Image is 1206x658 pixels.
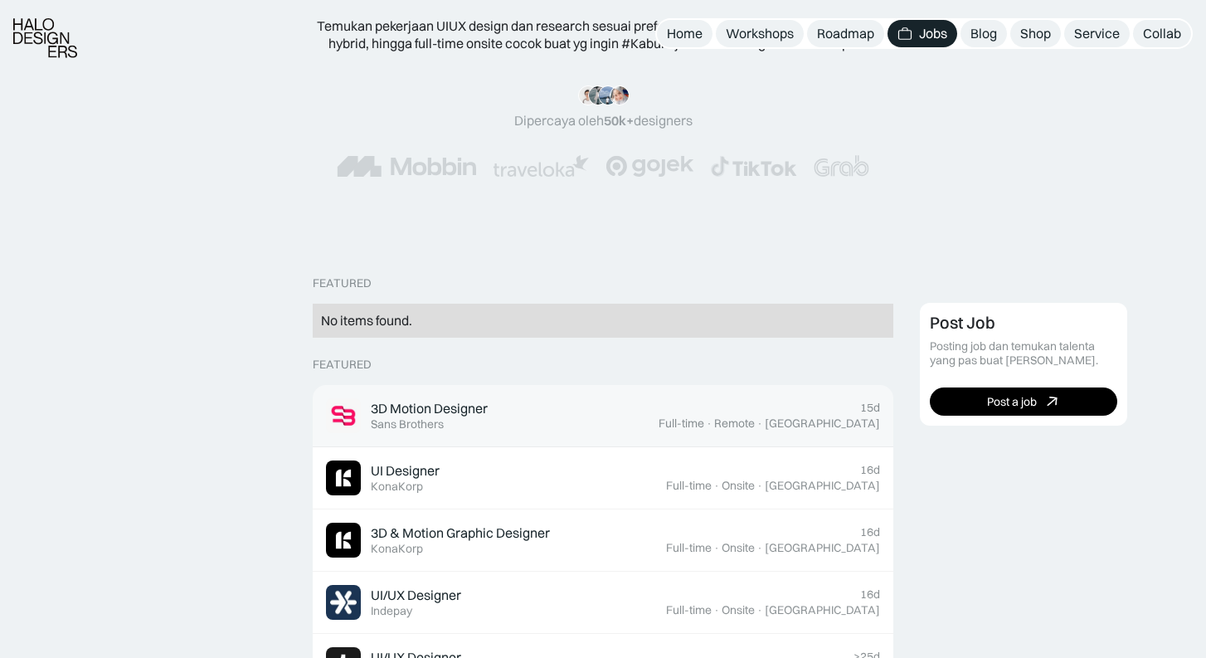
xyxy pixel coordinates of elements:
[1020,25,1051,42] div: Shop
[807,20,884,47] a: Roadmap
[713,603,720,617] div: ·
[1074,25,1120,42] div: Service
[666,541,712,555] div: Full-time
[919,25,947,42] div: Jobs
[371,587,461,604] div: UI/UX Designer
[657,20,712,47] a: Home
[371,604,412,618] div: Indepay
[765,417,880,431] div: [GEOGRAPHIC_DATA]
[514,112,693,129] div: Dipercaya oleh designers
[756,541,763,555] div: ·
[930,313,995,333] div: Post Job
[326,585,361,620] img: Job Image
[960,20,1007,47] a: Blog
[313,572,893,634] a: Job ImageUI/UX DesignerIndepay16dFull-time·Onsite·[GEOGRAPHIC_DATA]
[860,587,880,602] div: 16d
[313,276,372,290] div: Featured
[371,542,423,556] div: KonaKorp
[987,395,1037,409] div: Post a job
[930,339,1117,368] div: Posting job dan temukan talenta yang pas buat [PERSON_NAME].
[860,463,880,477] div: 16d
[722,541,755,555] div: Onsite
[313,447,893,509] a: Job ImageUI DesignerKonaKorp16dFull-time·Onsite·[GEOGRAPHIC_DATA]
[1133,20,1191,47] a: Collab
[722,479,755,493] div: Onsite
[326,398,361,433] img: Job Image
[970,25,997,42] div: Blog
[304,17,902,52] div: Temukan pekerjaan UIUX design dan research sesuai preferensimu, mulai dari freelance, remote, hyb...
[326,461,361,495] img: Job Image
[1010,20,1061,47] a: Shop
[371,524,550,542] div: 3D & Motion Graphic Designer
[1064,20,1130,47] a: Service
[765,541,880,555] div: [GEOGRAPHIC_DATA]
[765,479,880,493] div: [GEOGRAPHIC_DATA]
[659,417,704,431] div: Full-time
[1143,25,1181,42] div: Collab
[716,20,804,47] a: Workshops
[756,417,763,431] div: ·
[371,480,423,494] div: KonaKorp
[313,358,372,372] div: Featured
[713,479,720,493] div: ·
[313,385,893,447] a: Job Image3D Motion DesignerSans Brothers15dFull-time·Remote·[GEOGRAPHIC_DATA]
[666,479,712,493] div: Full-time
[313,509,893,572] a: Job Image3D & Motion Graphic DesignerKonaKorp16dFull-time·Onsite·[GEOGRAPHIC_DATA]
[860,525,880,539] div: 16d
[667,25,703,42] div: Home
[326,523,361,558] img: Job Image
[860,401,880,415] div: 15d
[722,603,755,617] div: Onsite
[765,603,880,617] div: [GEOGRAPHIC_DATA]
[321,312,885,329] div: No items found.
[887,20,957,47] a: Jobs
[371,400,488,417] div: 3D Motion Designer
[756,603,763,617] div: ·
[713,541,720,555] div: ·
[817,25,874,42] div: Roadmap
[666,603,712,617] div: Full-time
[706,417,712,431] div: ·
[604,112,634,129] span: 50k+
[756,479,763,493] div: ·
[714,417,755,431] div: Remote
[930,387,1117,416] a: Post a job
[371,462,440,480] div: UI Designer
[726,25,794,42] div: Workshops
[371,417,444,431] div: Sans Brothers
